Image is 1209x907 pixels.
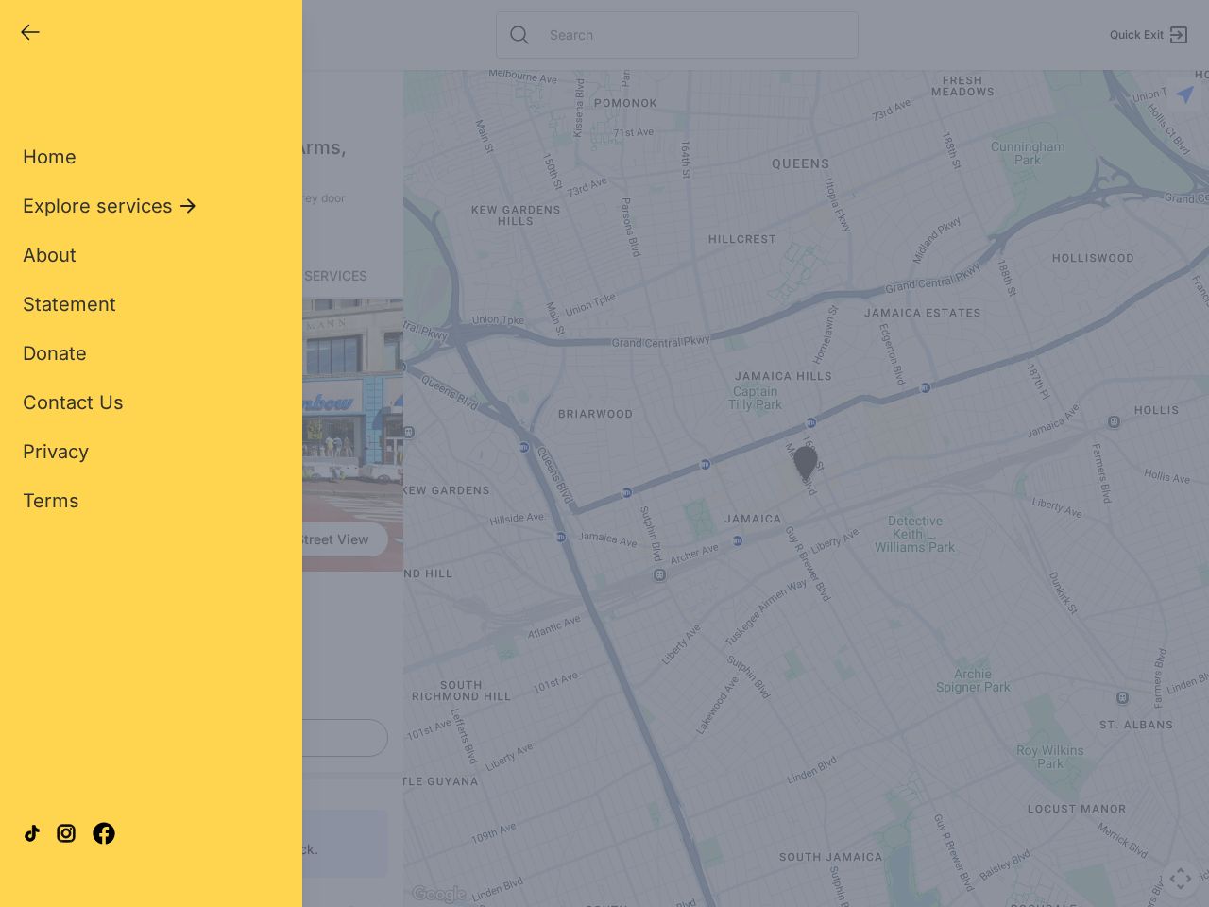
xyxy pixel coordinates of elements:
[23,242,77,268] a: About
[23,440,89,463] span: Privacy
[23,193,173,219] span: Explore services
[23,489,79,512] span: Terms
[23,438,89,465] a: Privacy
[23,291,116,317] a: Statement
[23,389,124,416] a: Contact Us
[23,488,79,514] a: Terms
[23,144,77,170] a: Home
[23,293,116,316] span: Statement
[23,145,77,168] span: Home
[23,244,77,266] span: About
[23,391,124,414] span: Contact Us
[23,340,87,367] a: Donate
[23,193,199,219] button: Explore services
[23,342,87,365] span: Donate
